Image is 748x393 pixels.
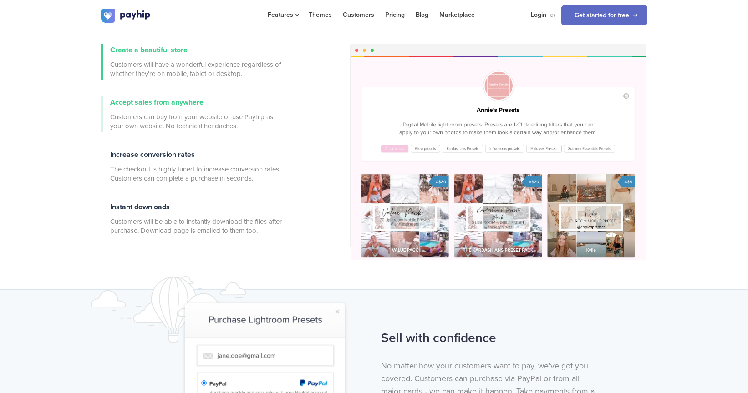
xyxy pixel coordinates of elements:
img: logo.svg [101,9,151,23]
a: Increase conversion rates The checkout is highly tuned to increase conversion rates. Customers ca... [101,148,283,185]
a: Instant downloads Customers will be able to instantly download the files after purchase. Download... [101,201,283,237]
a: Create a beautiful store Customers will have a wonderful experience regardless of whether they're... [101,44,283,80]
span: Instant downloads [110,202,170,212]
img: airballon.svg [91,276,273,342]
h2: Sell with confidence [381,326,601,350]
a: Get started for free [561,5,647,25]
span: Customers will have a wonderful experience regardless of whether they're on mobile, tablet or des... [110,60,283,78]
span: Features [268,11,298,19]
span: Customers will be able to instantly download the files after purchase. Download page is emailed t... [110,217,283,235]
span: Increase conversion rates [110,150,195,159]
span: The checkout is highly tuned to increase conversion rates. Customers can complete a purchase in s... [110,165,283,183]
a: Accept sales from anywhere Customers can buy from your website or use Payhip as your own website.... [101,96,283,132]
span: Accept sales from anywhere [110,98,204,107]
span: Customers can buy from your website or use Payhip as your own website. No technical headaches. [110,112,283,131]
span: Create a beautiful store [110,45,188,55]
